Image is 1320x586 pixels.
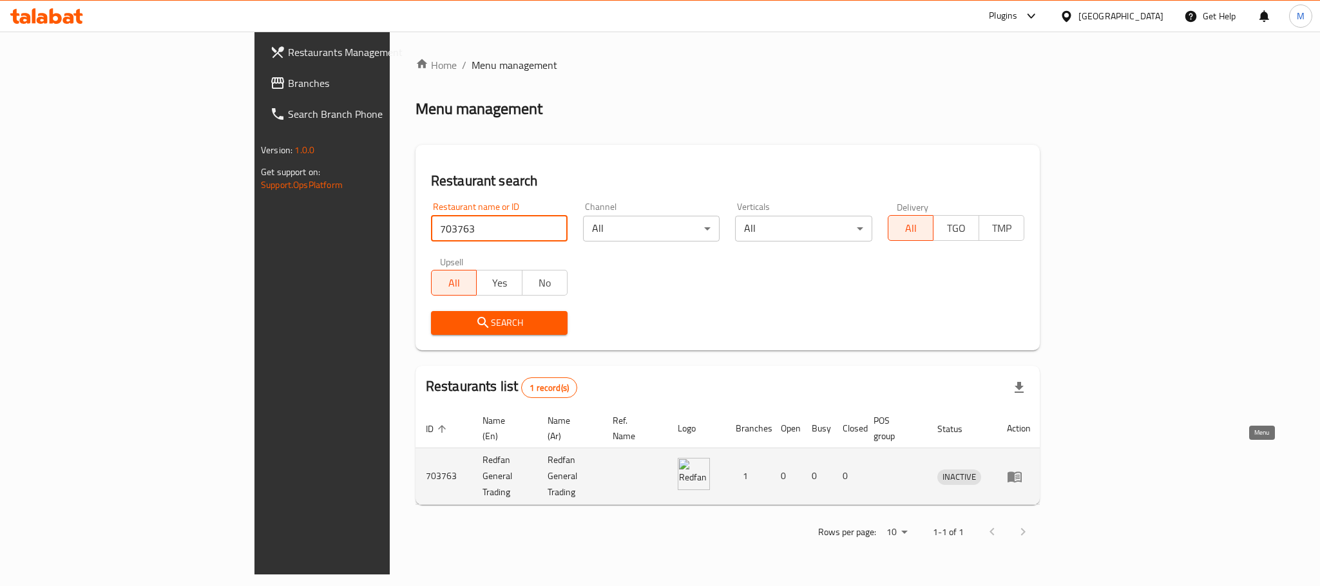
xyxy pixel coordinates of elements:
input: Search for restaurant name or ID.. [431,216,568,241]
h2: Restaurants list [426,377,577,398]
div: Total records count [521,377,577,398]
span: M [1297,9,1305,23]
button: Search [431,311,568,335]
span: Name (Ar) [548,413,587,444]
label: Delivery [897,202,929,211]
div: Plugins [989,8,1017,24]
td: 1 [725,448,770,505]
td: 0 [770,448,801,505]
h2: Menu management [416,99,542,119]
span: Menu management [472,57,557,73]
td: Redfan General Trading [472,448,537,505]
span: Get support on: [261,164,320,180]
a: Support.OpsPlatform [261,176,343,193]
span: POS group [874,413,912,444]
th: Logo [667,409,725,448]
span: Yes [482,274,517,292]
table: enhanced table [416,409,1041,505]
button: All [888,215,933,241]
span: Search Branch Phone [288,106,464,122]
a: Branches [260,68,475,99]
button: TMP [979,215,1024,241]
span: TMP [984,219,1019,238]
button: Yes [476,270,522,296]
td: 0 [832,448,863,505]
h2: Restaurant search [431,171,1024,191]
span: Branches [288,75,464,91]
span: INACTIVE [937,469,981,484]
label: Upsell [440,257,464,266]
th: Action [997,409,1041,448]
th: Closed [832,409,863,448]
nav: breadcrumb [416,57,1040,73]
span: Version: [261,142,292,158]
th: Open [770,409,801,448]
div: Export file [1004,372,1035,403]
th: Branches [725,409,770,448]
a: Search Branch Phone [260,99,475,129]
span: All [437,274,472,292]
p: 1-1 of 1 [933,524,964,540]
button: All [431,270,477,296]
span: Name (En) [483,413,522,444]
a: Restaurants Management [260,37,475,68]
td: Redfan General Trading [537,448,602,505]
div: Rows per page: [881,523,912,542]
p: Rows per page: [818,524,876,540]
button: No [522,270,568,296]
div: INACTIVE [937,469,981,485]
span: No [528,274,562,292]
span: Ref. Name [613,413,652,444]
img: Redfan General Trading [678,458,710,490]
span: Search [441,315,557,331]
span: 1.0.0 [294,142,314,158]
span: TGO [939,219,973,238]
span: Restaurants Management [288,44,464,60]
span: All [894,219,928,238]
span: 1 record(s) [522,382,577,394]
div: All [583,216,720,241]
button: TGO [933,215,979,241]
td: 0 [801,448,832,505]
div: [GEOGRAPHIC_DATA] [1078,9,1163,23]
div: All [735,216,872,241]
span: Status [937,421,979,437]
span: ID [426,421,450,437]
th: Busy [801,409,832,448]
